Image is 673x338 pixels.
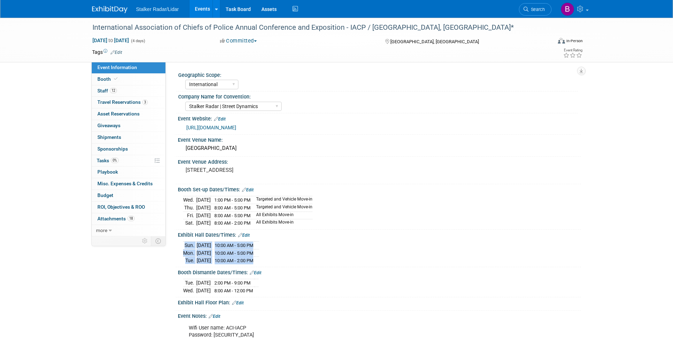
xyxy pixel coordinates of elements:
[92,97,165,108] a: Travel Reservations3
[178,297,581,306] div: Exhibit Hall Floor Plan:
[136,6,179,12] span: Stalker Radar/Lidar
[92,143,165,155] a: Sponsorships
[183,287,196,294] td: Wed.
[92,202,165,213] a: ROI, Objectives & ROO
[97,192,113,198] span: Budget
[183,242,197,249] td: Sun.
[178,113,581,123] div: Event Website:
[186,167,338,173] pre: [STREET_ADDRESS]
[97,169,118,175] span: Playbook
[183,212,196,219] td: Fri.
[92,74,165,85] a: Booth
[92,37,129,44] span: [DATE] [DATE]
[92,155,165,167] a: Tasks0%
[214,197,250,203] span: 1:00 PM - 5:00 PM
[242,187,254,192] a: Edit
[92,62,165,73] a: Event Information
[92,213,165,225] a: Attachments18
[183,279,196,287] td: Tue.
[215,243,253,248] span: 10:00 AM - 5:00 PM
[183,143,576,154] div: [GEOGRAPHIC_DATA]
[178,157,581,165] div: Event Venue Address:
[209,314,220,319] a: Edit
[92,6,128,13] img: ExhibitDay
[97,204,145,210] span: ROI, Objectives & ROO
[151,236,166,246] td: Toggle Event Tabs
[178,135,581,143] div: Event Venue Name:
[196,287,211,294] td: [DATE]
[252,204,312,212] td: Targeted and Vehicle Move-in
[197,242,211,249] td: [DATE]
[92,108,165,120] a: Asset Reservations
[196,204,211,212] td: [DATE]
[92,49,122,56] td: Tags
[238,233,250,238] a: Edit
[97,99,148,105] span: Travel Reservations
[214,220,250,226] span: 8:00 AM - 2:00 PM
[196,279,211,287] td: [DATE]
[250,270,261,275] a: Edit
[558,38,565,44] img: Format-Inperson.png
[92,132,165,143] a: Shipments
[252,219,312,227] td: All Exhibits Move-in
[178,230,581,239] div: Exhibit Hall Dates/Times:
[232,300,244,305] a: Edit
[139,236,151,246] td: Personalize Event Tab Strip
[130,39,145,43] span: (4 days)
[178,267,581,276] div: Booth Dismantle Dates/Times:
[178,184,581,193] div: Booth Set-up Dates/Times:
[215,258,253,263] span: 10:00 AM - 2:00 PM
[561,2,574,16] img: Brooke Journet
[97,181,153,186] span: Misc. Expenses & Credits
[197,257,211,264] td: [DATE]
[528,7,545,12] span: Search
[252,196,312,204] td: Targeted and Vehicle Move-in
[510,37,583,47] div: Event Format
[107,38,114,43] span: to
[111,50,122,55] a: Edit
[128,216,135,221] span: 18
[92,225,165,236] a: more
[97,64,137,70] span: Event Information
[142,100,148,105] span: 3
[178,91,578,100] div: Company Name for Convention:
[186,125,236,130] a: [URL][DOMAIN_NAME]
[214,117,226,122] a: Edit
[252,212,312,219] td: All Exhibits Move-in
[217,37,260,45] button: Committed
[215,250,253,256] span: 10:00 AM - 5:00 PM
[97,76,119,82] span: Booth
[196,219,211,227] td: [DATE]
[214,205,250,210] span: 8:00 AM - 5:00 PM
[183,249,197,257] td: Mon.
[196,212,211,219] td: [DATE]
[183,257,197,264] td: Tue.
[92,120,165,131] a: Giveaways
[97,123,120,128] span: Giveaways
[111,158,119,163] span: 0%
[90,21,541,34] div: International Association of Chiefs of Police Annual Conference and Exposition - IACP / [GEOGRAPH...
[110,88,117,93] span: 12
[183,204,196,212] td: Thu.
[390,39,479,44] span: [GEOGRAPHIC_DATA], [GEOGRAPHIC_DATA]
[197,249,211,257] td: [DATE]
[97,158,119,163] span: Tasks
[178,311,581,320] div: Event Notes:
[214,213,250,218] span: 8:00 AM - 5:00 PM
[566,38,583,44] div: In-Person
[97,134,121,140] span: Shipments
[178,70,578,79] div: Geographic Scope:
[97,146,128,152] span: Sponsorships
[97,216,135,221] span: Attachments
[92,190,165,201] a: Budget
[97,88,117,94] span: Staff
[214,288,253,293] span: 8:00 AM - 12:00 PM
[214,280,250,286] span: 2:00 PM - 9:00 PM
[97,111,140,117] span: Asset Reservations
[519,3,552,16] a: Search
[183,219,196,227] td: Sat.
[96,227,107,233] span: more
[92,167,165,178] a: Playbook
[92,178,165,190] a: Misc. Expenses & Credits
[183,196,196,204] td: Wed.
